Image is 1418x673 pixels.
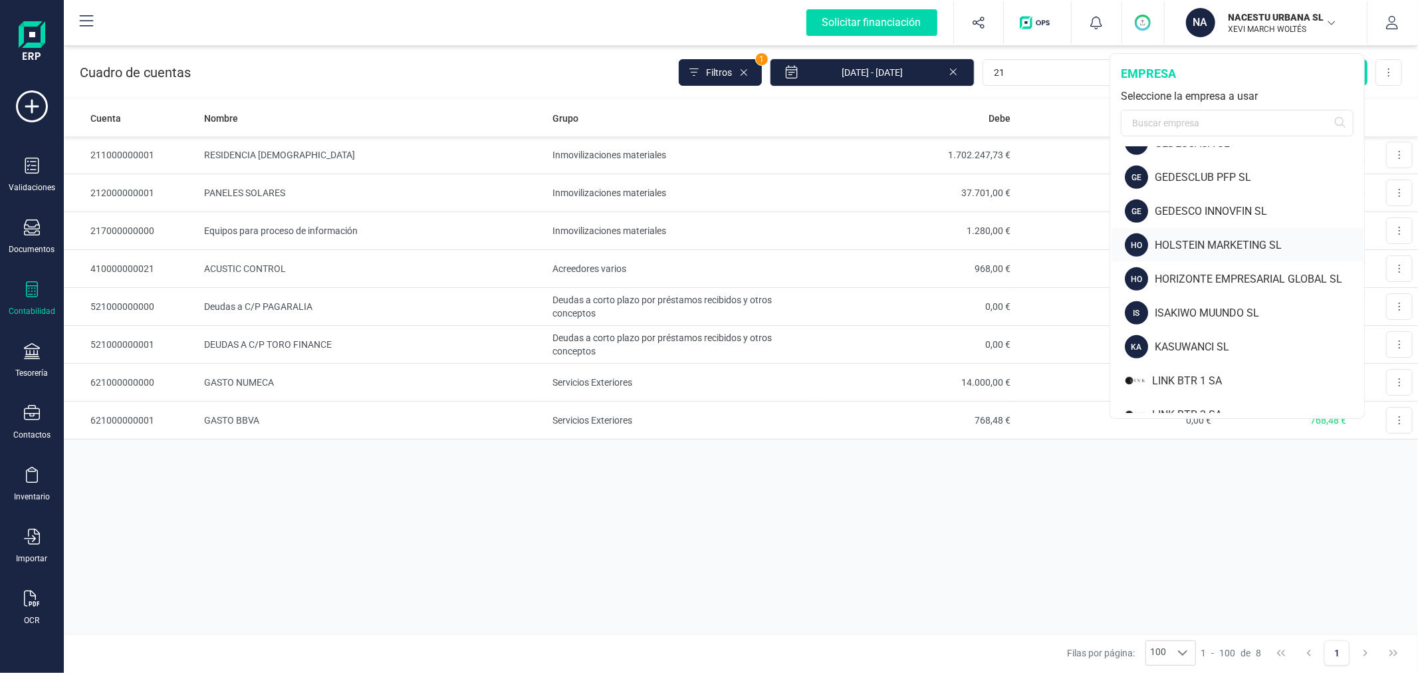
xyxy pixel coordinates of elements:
td: 1.702.247,73 € [815,136,1016,174]
td: 0,00 € [1016,136,1217,174]
td: DEUDAS A C/P TORO FINANCE [199,326,547,364]
td: 211000000001 [64,136,199,174]
td: Inmovilizaciones materiales [547,212,815,250]
button: NANACESTU URBANA SLXEVI MARCH WOLTÉS [1181,1,1351,44]
img: Logo de OPS [1020,16,1055,29]
td: Equipos para proceso de información [199,212,547,250]
td: Inmovilizaciones materiales [547,174,815,212]
input: Buscar [983,59,1174,86]
div: Inventario [14,491,50,502]
span: 100 [1146,641,1170,665]
button: Filtros [679,59,762,86]
div: HORIZONTE EMPRESARIAL GLOBAL SL [1155,271,1364,287]
input: Buscar empresa [1121,110,1354,136]
td: 0,00 € [1016,212,1217,250]
div: - [1201,646,1262,660]
div: KASUWANCI SL [1155,339,1364,355]
td: Deudas a corto plazo por préstamos recibidos y otros conceptos [547,288,815,326]
button: Solicitar financiación [790,1,953,44]
div: GE [1125,200,1148,223]
button: First Page [1268,640,1294,666]
div: Documentos [9,244,55,255]
td: 968,00 € [815,250,1016,288]
img: Logo Finanedi [19,21,45,64]
div: Validaciones [9,182,55,193]
div: LINK BTR 1 SA [1152,373,1364,389]
div: Importar [17,553,48,564]
div: LINK BTR 2 SA [1152,407,1364,423]
span: 1 [756,53,768,65]
td: Servicios Exteriores [547,402,815,440]
button: Next Page [1353,640,1378,666]
div: empresa [1121,65,1354,83]
td: 968,00 € [1016,250,1217,288]
div: Seleccione la empresa a usar [1121,88,1354,104]
td: 621000000000 [64,364,199,402]
td: 410000000021 [64,250,199,288]
td: 18.101,00 € [1016,174,1217,212]
div: GEDESCO INNOVFIN SL [1155,203,1364,219]
span: Debe [989,112,1010,125]
td: PANELES SOLARES [199,174,547,212]
td: 14.000,00 € [815,364,1016,402]
button: Last Page [1381,640,1406,666]
td: Servicios Exteriores [547,364,815,402]
div: HO [1125,233,1148,257]
span: Nombre [204,112,238,125]
div: HOLSTEIN MARKETING SL [1155,237,1364,253]
span: 100 [1220,646,1236,660]
td: 768,48 € [815,402,1016,440]
td: GASTO NUMECA [199,364,547,402]
button: Logo de OPS [1012,1,1063,44]
div: KA [1125,335,1148,358]
td: Deudas a corto plazo por préstamos recibidos y otros conceptos [547,326,815,364]
td: 0,00 € [1016,402,1217,440]
td: RESIDENCIA [DEMOGRAPHIC_DATA] [199,136,547,174]
p: NACESTU URBANA SL [1229,11,1335,24]
span: 8 [1256,646,1262,660]
div: IS [1125,301,1148,325]
div: NA [1186,8,1215,37]
td: 521000000000 [64,288,199,326]
td: 1.472.616,28 € [1016,326,1217,364]
td: 621000000001 [64,402,199,440]
td: 521000000001 [64,326,199,364]
td: Deudas a C/P PAGARALIA [199,288,547,326]
td: 437.716,12 € [1016,288,1217,326]
td: Acreedores varios [547,250,815,288]
td: 212000000001 [64,174,199,212]
div: Solicitar financiación [806,9,937,36]
div: Filas por página: [1067,640,1196,666]
td: 0,00 € [815,326,1016,364]
div: GE [1125,166,1148,189]
button: Previous Page [1296,640,1322,666]
span: Grupo [552,112,578,125]
td: 1.280,00 € [815,212,1016,250]
td: 0,00 € [1016,364,1217,402]
span: Cuenta [90,112,121,125]
div: GEDESCLUB PFP SL [1155,170,1364,186]
td: 0,00 € [815,288,1016,326]
div: Contactos [13,430,51,440]
div: ISAKIWO MUUNDO SL [1155,305,1364,321]
p: XEVI MARCH WOLTÉS [1229,24,1335,35]
button: Page 1 [1324,640,1350,666]
td: 217000000000 [64,212,199,250]
td: ACUSTIC CONTROL [199,250,547,288]
span: Filtros [706,66,732,79]
td: GASTO BBVA [199,402,547,440]
div: HO [1125,267,1148,291]
td: Inmovilizaciones materiales [547,136,815,174]
div: Contabilidad [9,306,55,317]
p: Cuadro de cuentas [80,63,191,82]
div: OCR [25,615,40,626]
td: 37.701,00 € [815,174,1016,212]
span: de [1241,646,1251,660]
img: LI [1125,369,1145,392]
span: 1 [1201,646,1207,660]
div: Tesorería [16,368,49,378]
img: LI [1125,403,1145,426]
span: 768,48 € [1310,415,1346,426]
